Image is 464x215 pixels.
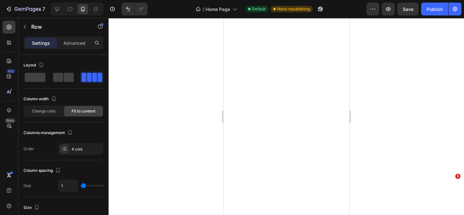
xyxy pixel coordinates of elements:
[403,6,413,12] span: Save
[24,166,62,175] div: Column spacing
[421,3,448,15] button: Publish
[24,95,58,103] div: Column width
[63,40,85,46] p: Advanced
[31,23,86,31] p: Row
[24,61,45,70] div: Layout
[72,108,95,114] span: Fit to content
[397,3,419,15] button: Save
[24,129,74,137] div: Columns management
[121,3,148,15] div: Undo/Redo
[206,6,230,13] span: Home Page
[455,174,460,179] span: 1
[24,183,31,189] div: Gap
[72,146,102,152] div: 4 cols
[6,69,15,74] div: 450
[24,146,34,152] div: Order
[3,3,48,15] button: 7
[427,6,443,13] div: Publish
[42,5,45,13] p: 7
[59,180,78,191] input: Auto
[203,6,204,13] span: /
[277,6,310,12] span: Need republishing
[32,108,55,114] span: Change ratio
[24,203,41,212] div: Size
[224,18,349,215] iframe: Design area
[252,6,266,12] span: Default
[5,118,15,123] div: Beta
[32,40,50,46] p: Settings
[442,183,458,199] iframe: Intercom live chat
